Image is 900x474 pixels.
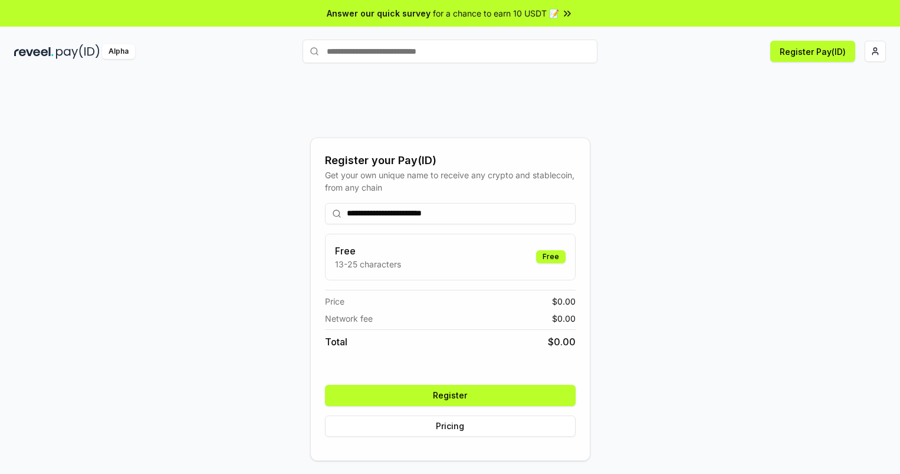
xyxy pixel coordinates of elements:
[325,169,576,194] div: Get your own unique name to receive any crypto and stablecoin, from any chain
[325,312,373,325] span: Network fee
[552,312,576,325] span: $ 0.00
[325,385,576,406] button: Register
[325,152,576,169] div: Register your Pay(ID)
[548,335,576,349] span: $ 0.00
[102,44,135,59] div: Alpha
[325,335,347,349] span: Total
[325,416,576,437] button: Pricing
[56,44,100,59] img: pay_id
[327,7,431,19] span: Answer our quick survey
[552,295,576,308] span: $ 0.00
[14,44,54,59] img: reveel_dark
[433,7,559,19] span: for a chance to earn 10 USDT 📝
[335,244,401,258] h3: Free
[325,295,344,308] span: Price
[536,250,566,263] div: Free
[335,258,401,270] p: 13-25 characters
[770,41,855,62] button: Register Pay(ID)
